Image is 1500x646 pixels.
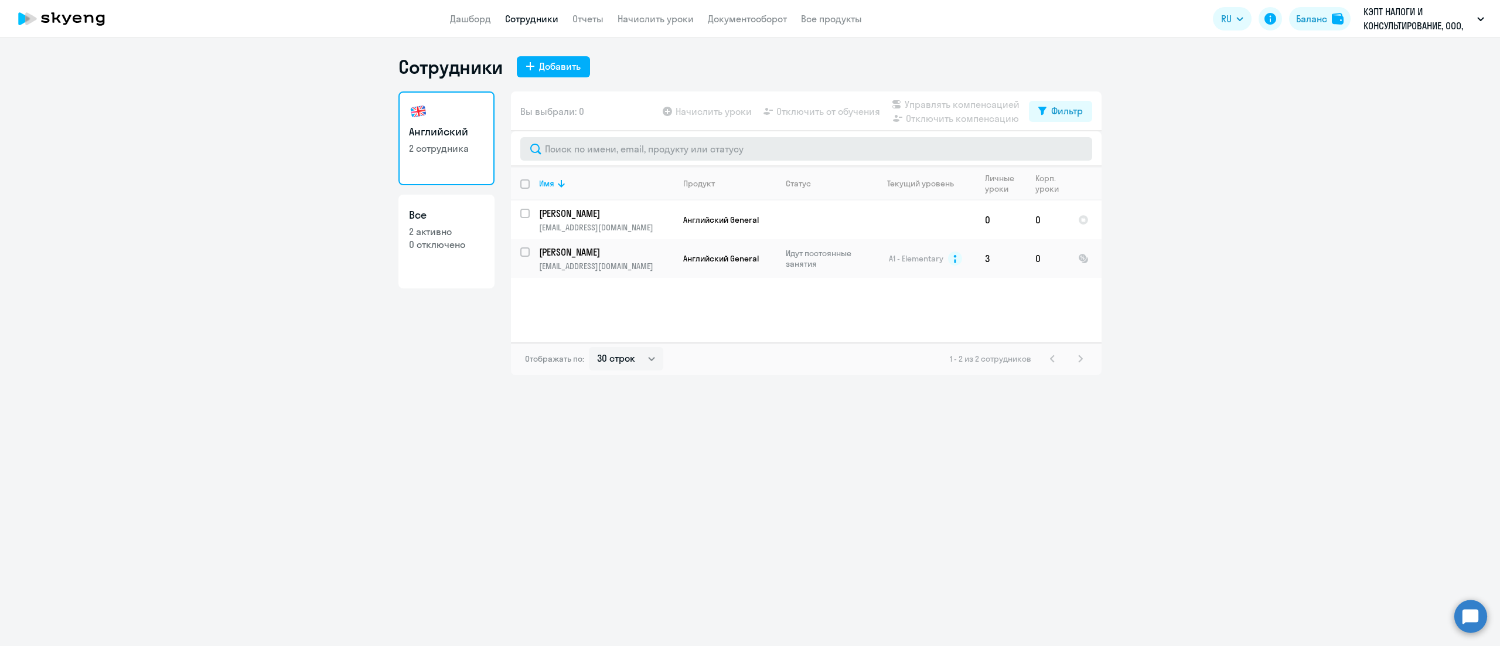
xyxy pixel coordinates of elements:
a: Документооборот [708,13,787,25]
div: Текущий уровень [876,178,975,189]
div: Добавить [539,59,581,73]
span: Английский General [683,215,759,225]
button: Фильтр [1029,101,1092,122]
a: Начислить уроки [618,13,694,25]
a: Отчеты [572,13,604,25]
div: Корп. уроки [1035,173,1068,194]
a: Сотрудники [505,13,558,25]
input: Поиск по имени, email, продукту или статусу [520,137,1092,161]
td: 0 [1026,200,1069,239]
td: 0 [1026,239,1069,278]
p: 0 отключено [409,238,484,251]
p: [EMAIL_ADDRESS][DOMAIN_NAME] [539,222,673,233]
button: Добавить [517,56,590,77]
p: [EMAIL_ADDRESS][DOMAIN_NAME] [539,261,673,271]
div: Имя [539,178,673,189]
span: RU [1221,12,1232,26]
div: Имя [539,178,554,189]
p: [PERSON_NAME] [539,207,671,220]
div: Личные уроки [985,173,1025,194]
p: Идут постоянные занятия [786,248,866,269]
span: Отображать по: [525,353,584,364]
p: [PERSON_NAME] [539,246,671,259]
a: [PERSON_NAME] [539,246,673,259]
div: Личные уроки [985,173,1018,194]
div: Баланс [1296,12,1327,26]
div: Статус [786,178,866,189]
div: Текущий уровень [887,178,954,189]
div: Фильтр [1051,104,1083,118]
h1: Сотрудники [398,55,503,79]
p: 2 активно [409,225,484,238]
span: Вы выбрали: 0 [520,104,584,118]
a: Дашборд [450,13,491,25]
a: Все2 активно0 отключено [398,195,495,288]
p: КЭПТ НАЛОГИ И КОНСУЛЬТИРОВАНИЕ, ООО, Договор 2025 постоплата [1363,5,1472,33]
div: Корп. уроки [1035,173,1061,194]
a: [PERSON_NAME] [539,207,673,220]
div: Статус [786,178,811,189]
a: Английский2 сотрудника [398,91,495,185]
img: balance [1332,13,1344,25]
p: 2 сотрудника [409,142,484,155]
td: 3 [976,239,1026,278]
button: Балансbalance [1289,7,1351,30]
span: Английский General [683,253,759,264]
h3: Английский [409,124,484,140]
h3: Все [409,208,484,223]
div: Продукт [683,178,715,189]
button: КЭПТ НАЛОГИ И КОНСУЛЬТИРОВАНИЕ, ООО, Договор 2025 постоплата [1358,5,1490,33]
img: english [409,102,428,121]
div: Продукт [683,178,776,189]
button: RU [1213,7,1252,30]
span: 1 - 2 из 2 сотрудников [950,353,1031,364]
td: 0 [976,200,1026,239]
span: A1 - Elementary [889,253,943,264]
a: Все продукты [801,13,862,25]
